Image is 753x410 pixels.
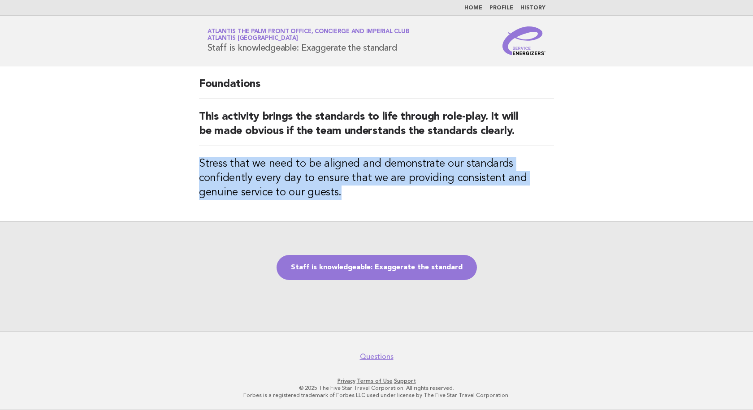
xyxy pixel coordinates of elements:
a: Atlantis The Palm Front Office, Concierge and Imperial ClubAtlantis [GEOGRAPHIC_DATA] [208,29,409,41]
h1: Staff is knowledgeable: Exaggerate the standard [208,29,409,52]
a: History [520,5,545,11]
a: Support [394,378,416,384]
h3: Stress that we need to be aligned and demonstrate our standards confidently every day to ensure t... [199,157,554,200]
p: © 2025 The Five Star Travel Corporation. All rights reserved. [102,384,651,392]
a: Staff is knowledgeable: Exaggerate the standard [277,255,477,280]
img: Service Energizers [502,26,545,55]
a: Profile [489,5,513,11]
a: Questions [360,352,394,361]
a: Home [464,5,482,11]
span: Atlantis [GEOGRAPHIC_DATA] [208,36,298,42]
a: Privacy [338,378,355,384]
h2: This activity brings the standards to life through role-play. It will be made obvious if the team... [199,110,554,146]
h2: Foundations [199,77,554,99]
a: Terms of Use [357,378,393,384]
p: Forbes is a registered trademark of Forbes LLC used under license by The Five Star Travel Corpora... [102,392,651,399]
p: · · [102,377,651,384]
